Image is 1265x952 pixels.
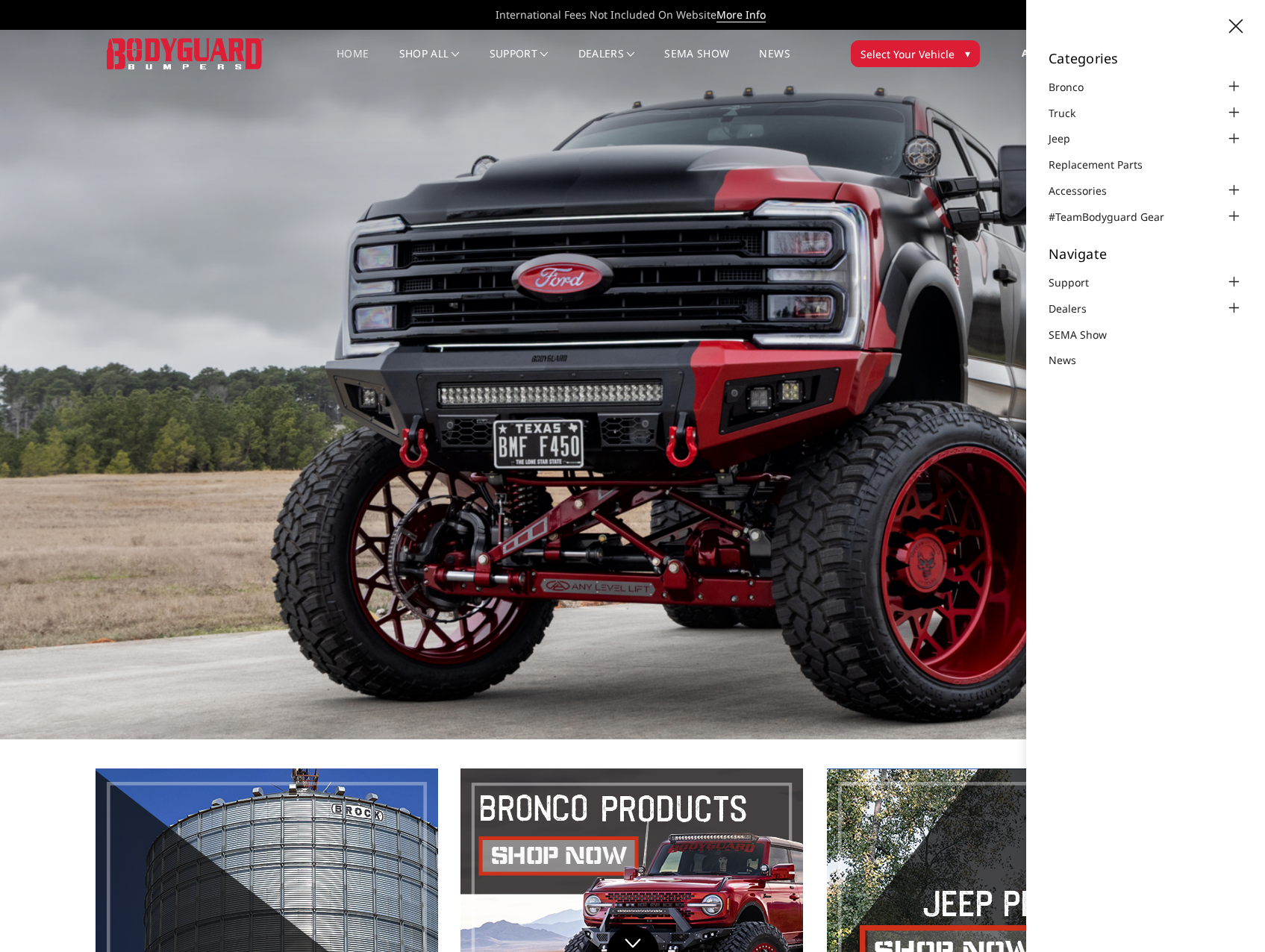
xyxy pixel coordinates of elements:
[1049,79,1102,95] a: Bronco
[851,40,980,67] button: Select Your Vehicle
[107,38,263,69] img: BODYGUARD BUMPERS
[664,48,729,78] a: SEMA Show
[860,46,955,62] span: Select Your Vehicle
[1049,183,1125,198] a: Accessories
[337,48,369,78] a: Home
[1049,247,1243,260] h5: Navigate
[965,46,970,61] span: ▾
[1049,352,1095,368] a: News
[578,48,635,78] a: Dealers
[399,48,460,78] a: shop all
[1190,880,1265,952] iframe: Chat Widget
[1049,327,1125,342] a: SEMA Show
[716,7,766,22] a: More Info
[1022,34,1069,74] a: Account
[1049,131,1089,146] a: Jeep
[1049,301,1105,316] a: Dealers
[1049,105,1094,121] a: Truck
[759,48,790,78] a: News
[490,48,549,78] a: Support
[1049,51,1243,65] h5: Categories
[1049,275,1108,290] a: Support
[1049,209,1183,225] a: #TeamBodyguard Gear
[1022,46,1069,60] span: Account
[1049,157,1161,172] a: Replacement Parts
